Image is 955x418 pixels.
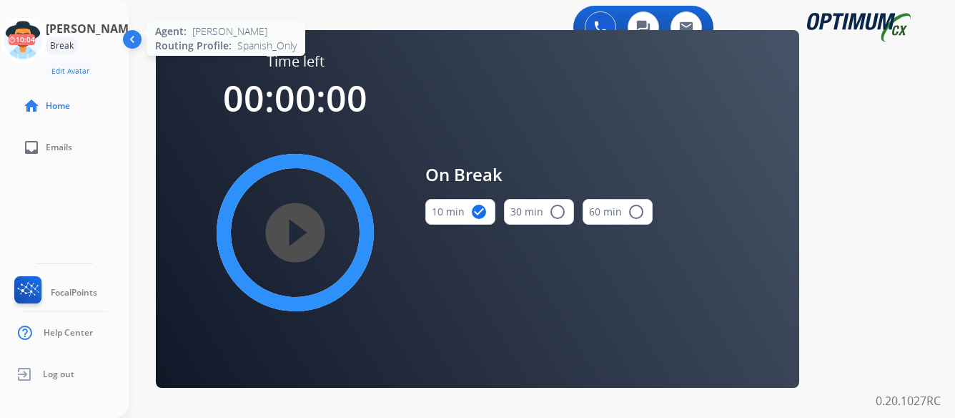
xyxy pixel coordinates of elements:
[628,203,645,220] mat-icon: radio_button_unchecked
[11,276,97,309] a: FocalPoints
[46,142,72,153] span: Emails
[44,327,93,339] span: Help Center
[583,199,653,225] button: 60 min
[46,37,78,54] div: Break
[46,20,139,37] h3: [PERSON_NAME]
[425,199,495,225] button: 10 min
[223,74,367,122] span: 00:00:00
[287,224,304,241] mat-icon: play_circle_filled
[237,39,297,53] span: Spanish_Only
[46,100,70,112] span: Home
[155,24,187,39] span: Agent:
[876,392,941,409] p: 0.20.1027RC
[549,203,566,220] mat-icon: radio_button_unchecked
[267,52,325,72] span: Time left
[155,39,232,53] span: Routing Profile:
[504,199,574,225] button: 30 min
[23,97,40,115] mat-icon: home
[425,162,653,188] span: On Break
[43,369,74,380] span: Log out
[470,203,488,220] mat-icon: check_circle
[46,63,95,79] button: Edit Avatar
[51,287,97,298] span: FocalPoints
[23,139,40,156] mat-icon: inbox
[192,24,267,39] span: [PERSON_NAME]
